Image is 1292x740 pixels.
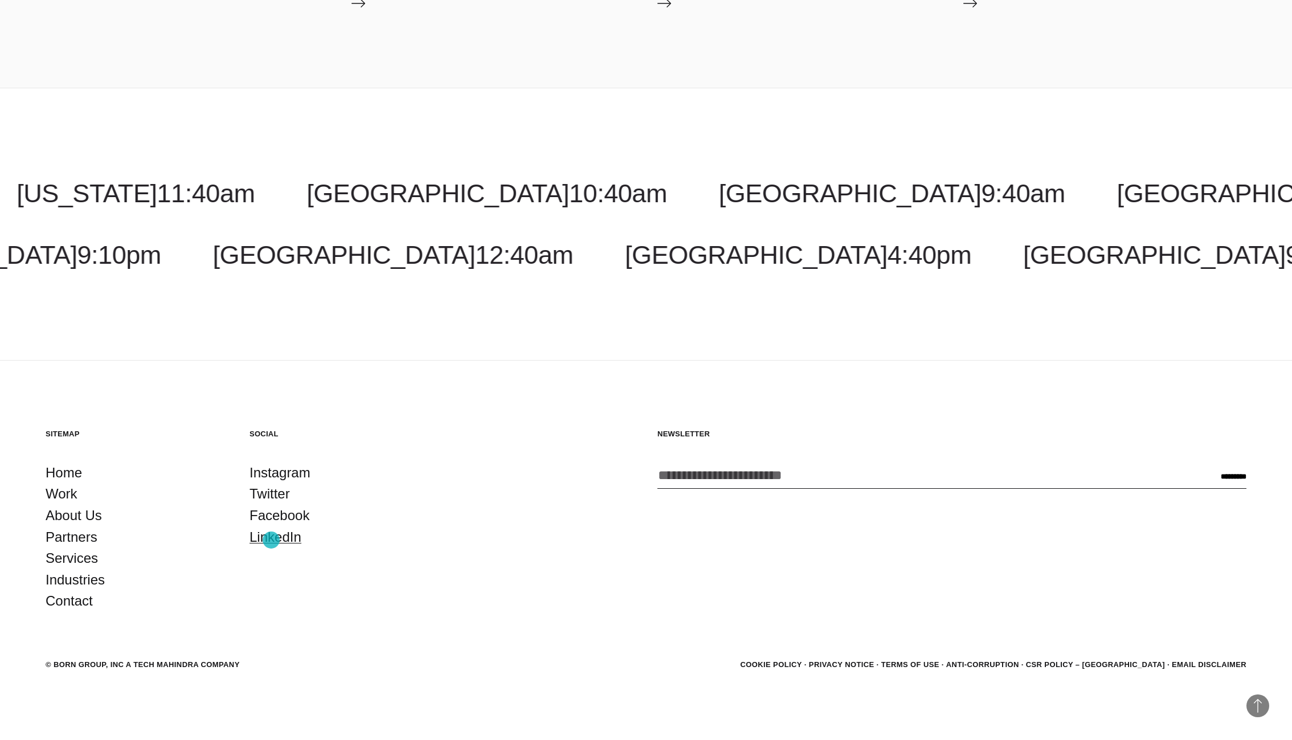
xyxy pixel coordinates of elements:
[17,179,255,208] a: [US_STATE]11:40am
[946,660,1019,669] a: Anti-Corruption
[46,429,227,439] h5: Sitemap
[250,483,290,505] a: Twitter
[306,179,667,208] a: [GEOGRAPHIC_DATA]10:40am
[569,179,667,208] span: 10:40am
[1172,660,1246,669] a: Email Disclaimer
[809,660,874,669] a: Privacy Notice
[77,240,161,269] span: 9:10pm
[250,462,310,484] a: Instagram
[46,569,105,591] a: Industries
[740,660,802,669] a: Cookie Policy
[888,240,971,269] span: 4:40pm
[475,240,573,269] span: 12:40am
[46,505,102,526] a: About Us
[250,505,309,526] a: Facebook
[46,659,240,671] div: © BORN GROUP, INC A Tech Mahindra Company
[981,179,1065,208] span: 9:40am
[719,179,1065,208] a: [GEOGRAPHIC_DATA]9:40am
[1026,660,1165,669] a: CSR POLICY – [GEOGRAPHIC_DATA]
[250,526,301,548] a: LinkedIn
[46,590,93,612] a: Contact
[157,179,255,208] span: 11:40am
[46,462,82,484] a: Home
[625,240,971,269] a: [GEOGRAPHIC_DATA]4:40pm
[213,240,574,269] a: [GEOGRAPHIC_DATA]12:40am
[1246,694,1269,717] button: Back to Top
[46,483,77,505] a: Work
[46,547,98,569] a: Services
[250,429,431,439] h5: Social
[46,526,97,548] a: Partners
[657,429,1246,439] h5: Newsletter
[881,660,939,669] a: Terms of Use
